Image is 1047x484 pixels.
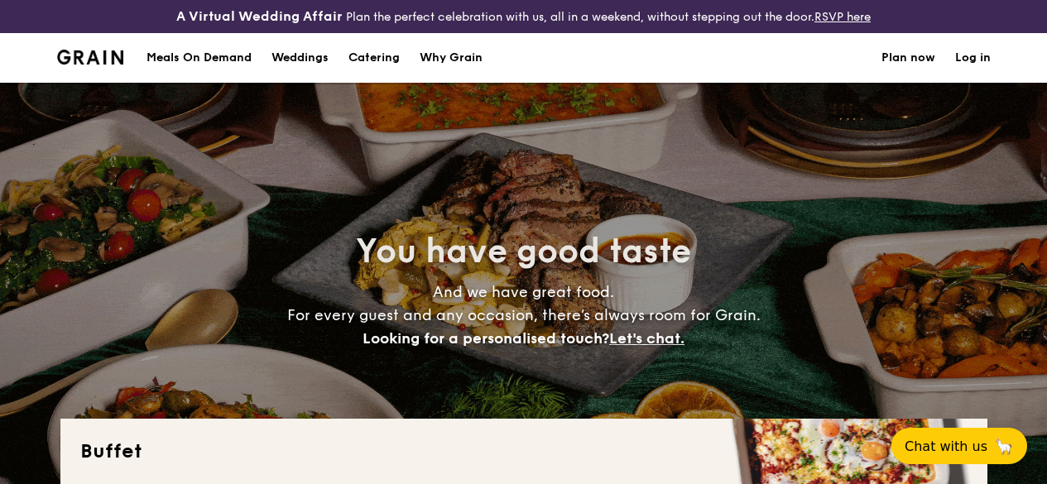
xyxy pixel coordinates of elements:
a: Log in [955,33,991,83]
h2: Buffet [80,438,968,465]
span: Chat with us [905,438,987,454]
a: Plan now [881,33,935,83]
img: Grain [57,50,124,65]
div: Plan the perfect celebration with us, all in a weekend, without stepping out the door. [175,7,872,26]
span: You have good taste [356,232,691,271]
div: Weddings [271,33,329,83]
div: Meals On Demand [146,33,252,83]
span: And we have great food. For every guest and any occasion, there’s always room for Grain. [287,283,761,347]
h1: Catering [348,33,400,83]
span: Looking for a personalised touch? [363,329,609,347]
a: Catering [339,33,410,83]
div: Why Grain [420,33,483,83]
span: 🦙 [994,437,1014,456]
a: Weddings [262,33,339,83]
a: Meals On Demand [137,33,262,83]
a: Logotype [57,50,124,65]
h4: A Virtual Wedding Affair [176,7,343,26]
button: Chat with us🦙 [891,428,1027,464]
a: RSVP here [814,10,871,24]
span: Let's chat. [609,329,684,347]
a: Why Grain [410,33,492,83]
